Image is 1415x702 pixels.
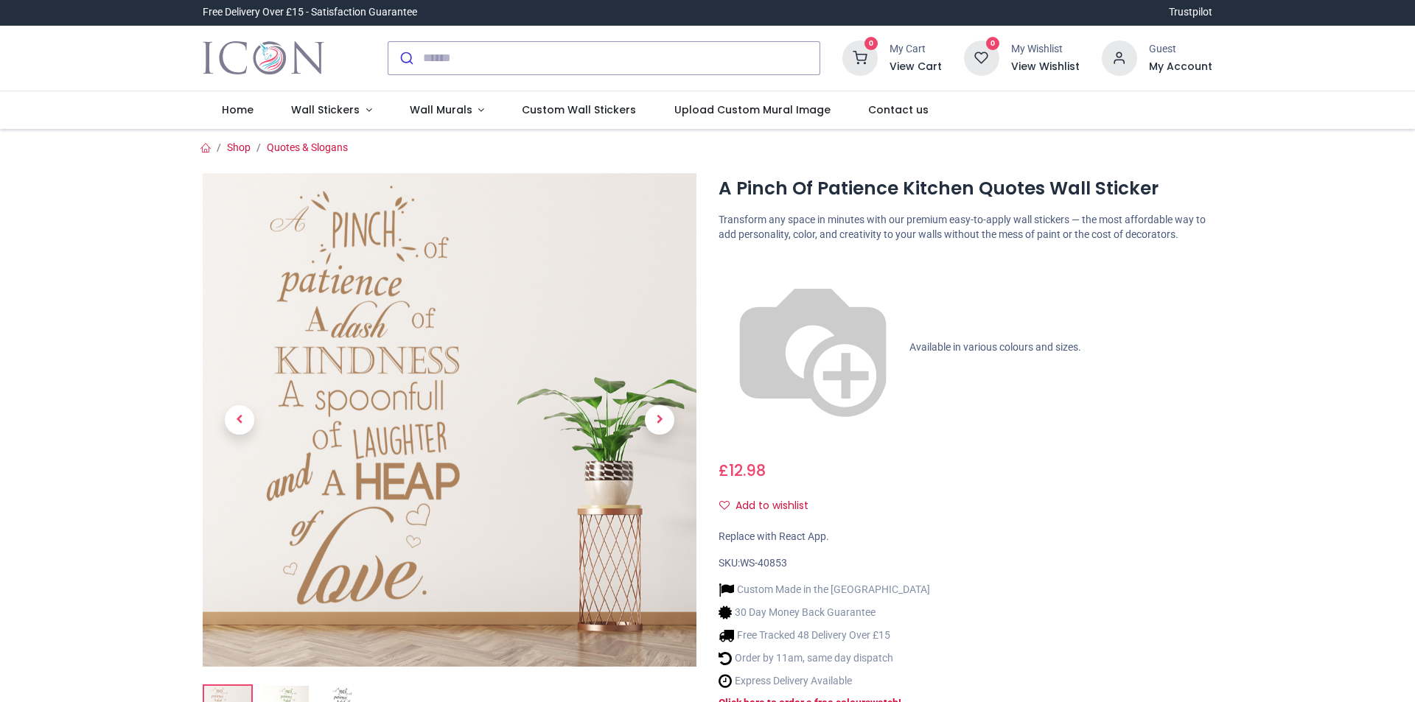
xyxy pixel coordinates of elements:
[864,37,878,51] sup: 0
[719,460,766,481] span: £
[740,557,787,569] span: WS-40853
[986,37,1000,51] sup: 0
[203,38,324,79] a: Logo of Icon Wall Stickers
[719,530,1212,544] div: Replace with React App.
[719,253,907,442] img: color-wheel.png
[719,628,930,643] li: Free Tracked 48 Delivery Over £15
[388,42,423,74] button: Submit
[719,673,930,689] li: Express Delivery Available
[729,460,766,481] span: 12.98
[719,494,821,519] button: Add to wishlistAdd to wishlist
[267,141,348,153] a: Quotes & Slogans
[719,556,1212,571] div: SKU:
[1149,42,1212,57] div: Guest
[203,38,324,79] img: Icon Wall Stickers
[674,102,831,117] span: Upload Custom Mural Image
[1169,5,1212,20] a: Trustpilot
[222,102,254,117] span: Home
[203,173,696,667] img: A Pinch Of Patience Kitchen Quotes Wall Sticker
[410,102,472,117] span: Wall Murals
[964,51,999,63] a: 0
[391,91,503,130] a: Wall Murals
[719,500,730,510] i: Add to wishlist
[719,605,930,620] li: 30 Day Money Back Guarantee
[719,176,1212,201] h1: A Pinch Of Patience Kitchen Quotes Wall Sticker
[842,51,878,63] a: 0
[272,91,391,130] a: Wall Stickers
[1149,60,1212,74] a: My Account
[719,582,930,597] li: Custom Made in the [GEOGRAPHIC_DATA]
[1011,60,1080,74] a: View Wishlist
[719,213,1212,242] p: Transform any space in minutes with our premium easy-to-apply wall stickers — the most affordable...
[623,247,696,592] a: Next
[645,405,674,435] span: Next
[225,405,254,435] span: Previous
[909,341,1081,353] span: Available in various colours and sizes.
[890,42,942,57] div: My Cart
[1011,42,1080,57] div: My Wishlist
[203,5,417,20] div: Free Delivery Over £15 - Satisfaction Guarantee
[203,247,276,592] a: Previous
[522,102,636,117] span: Custom Wall Stickers
[890,60,942,74] a: View Cart
[868,102,929,117] span: Contact us
[719,650,930,666] li: Order by 11am, same day dispatch
[227,141,251,153] a: Shop
[291,102,360,117] span: Wall Stickers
